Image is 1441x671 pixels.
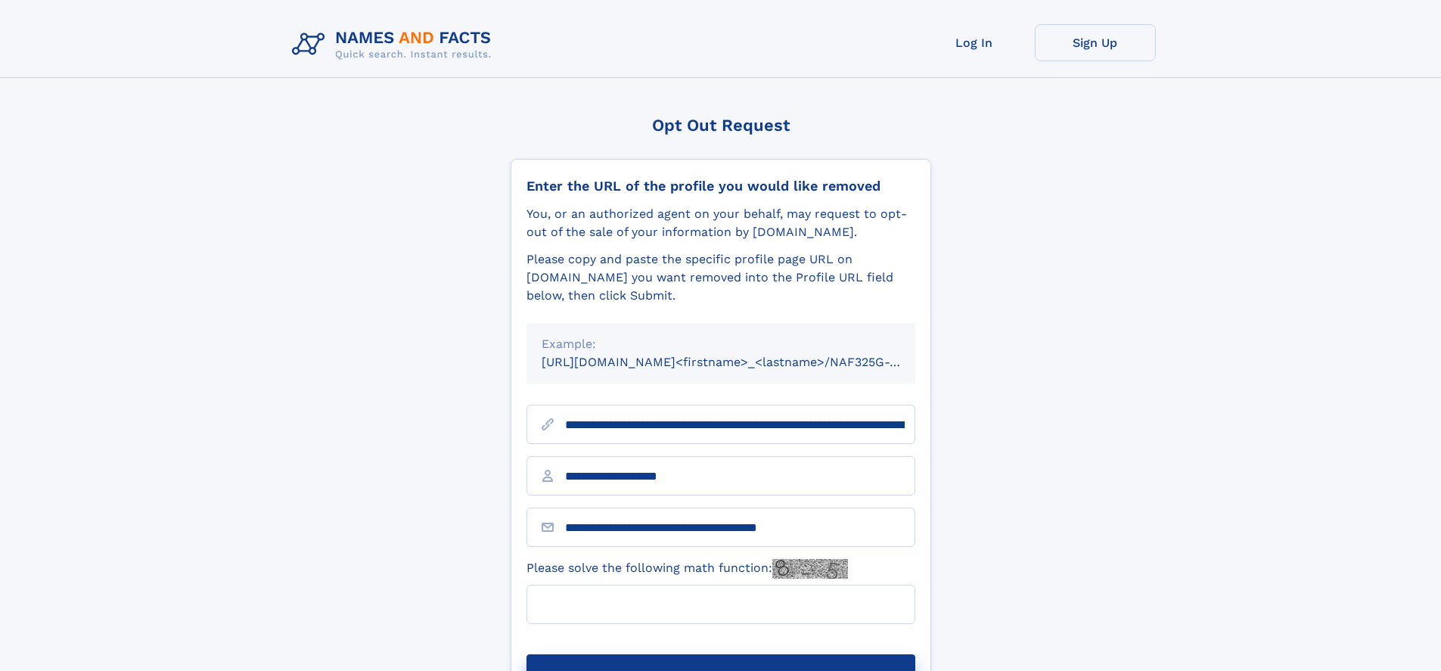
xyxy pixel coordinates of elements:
[526,178,915,194] div: Enter the URL of the profile you would like removed
[286,24,504,65] img: Logo Names and Facts
[511,116,931,135] div: Opt Out Request
[526,205,915,241] div: You, or an authorized agent on your behalf, may request to opt-out of the sale of your informatio...
[914,24,1035,61] a: Log In
[1035,24,1156,61] a: Sign Up
[542,355,944,369] small: [URL][DOMAIN_NAME]<firstname>_<lastname>/NAF325G-xxxxxxxx
[526,250,915,305] div: Please copy and paste the specific profile page URL on [DOMAIN_NAME] you want removed into the Pr...
[526,559,848,579] label: Please solve the following math function:
[542,335,900,353] div: Example:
